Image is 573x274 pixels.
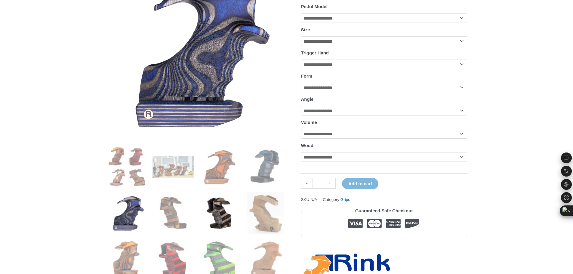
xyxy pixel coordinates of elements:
[342,178,378,189] button: Add to cart
[301,196,317,203] span: SKU:
[301,97,314,102] label: Angle
[323,196,350,203] span: Category:
[245,192,287,234] img: Rink Air Pistol Grip - Image 8
[313,178,324,189] input: Product quantity
[301,50,329,55] label: Trigger Hand
[301,4,328,9] label: Pistol Model
[245,146,287,188] img: Rink Air Pistol Grip - Image 4
[152,146,194,188] img: Rink Air Pistol Grip - Image 2
[199,146,240,188] img: Rink Air Pistol Grip - Image 3
[353,207,415,215] legend: Guaranteed Safe Checkout
[301,73,313,79] label: Form
[152,192,194,234] img: Rink Air Pistol Grip - Image 6
[301,27,310,32] label: Size
[340,197,350,202] a: Grips
[199,192,240,234] img: Rink Air Pistol Grip - Image 7
[301,143,313,148] label: Wood
[324,178,336,189] a: +
[301,178,313,189] a: -
[310,197,317,202] span: N/A
[106,192,148,234] img: Rink Air Pistol Grip - Image 5
[301,120,317,125] label: Volume
[106,146,148,188] img: Rink Air Pistol Grip
[301,241,467,248] iframe: Customer reviews powered by Trustpilot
